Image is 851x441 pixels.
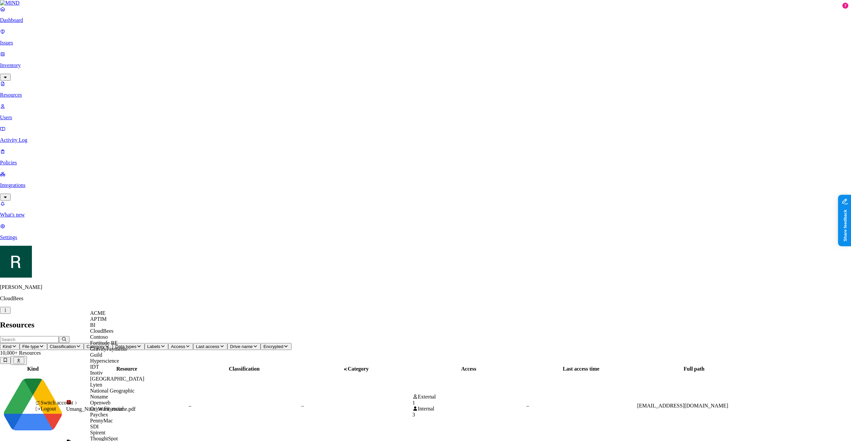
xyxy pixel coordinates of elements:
span: Category [86,344,104,349]
img: google-drive [1,373,65,437]
span: – [301,403,304,408]
div: 1 [413,400,525,406]
span: File type [22,344,39,349]
span: [GEOGRAPHIC_DATA] [90,376,144,382]
span: Contoso [90,334,108,340]
span: SDI [90,424,99,429]
span: BI [90,322,95,328]
span: Guild [90,352,102,358]
div: Internal [413,406,525,412]
span: IDT [90,364,99,370]
div: Last access time [526,366,636,372]
div: 7 [842,3,848,9]
div: [EMAIL_ADDRESS][DOMAIN_NAME] [637,403,751,409]
span: Kind [3,344,12,349]
span: – [526,403,529,408]
span: Labels [147,344,160,349]
span: Fortitude RE [90,340,118,346]
span: Category [348,366,369,372]
span: CloudBees [90,328,113,334]
span: GravityPayments [90,346,127,352]
div: Resource [66,366,187,372]
div: 3 [413,412,525,418]
span: ACME [90,310,105,316]
div: Access [413,366,525,372]
span: Lyten [90,382,102,388]
span: Switch account [41,400,73,405]
div: Kind [1,366,65,372]
div: Full path [637,366,751,372]
span: – [189,403,191,408]
span: APTIM [90,316,107,322]
span: Orion Financial [90,406,124,411]
span: Last access [196,344,219,349]
span: Paychex [90,412,108,417]
div: Logout [35,406,79,412]
span: PennyMac [90,418,113,423]
span: Drive name [230,344,253,349]
span: Spirent [90,430,105,435]
span: Openweb [90,400,110,405]
span: Hyperscience [90,358,119,364]
span: National Geographic [90,388,135,394]
div: Classification [189,366,300,372]
span: Inotiv [90,370,103,376]
div: External [413,394,525,400]
img: adobe-pdf [66,399,71,405]
span: Noname [90,394,108,399]
span: Classification [50,344,76,349]
span: Encrypted [263,344,283,349]
span: Access [171,344,185,349]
